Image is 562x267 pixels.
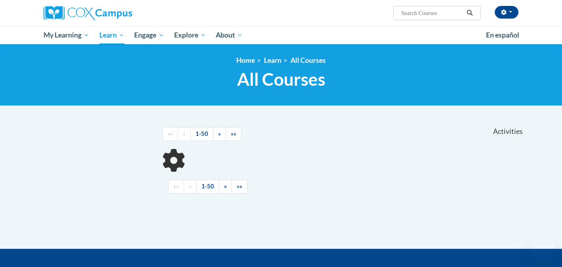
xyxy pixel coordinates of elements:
[237,183,242,190] span: »»
[178,127,191,141] a: Previous
[481,27,524,43] a: En español
[290,56,326,64] a: All Courses
[237,69,325,90] span: All Courses
[162,127,178,141] a: Begining
[219,180,232,194] a: Next
[38,26,94,44] a: My Learning
[129,26,169,44] a: Engage
[232,180,247,194] a: End
[183,130,186,137] span: «
[167,130,173,137] span: ««
[32,26,530,44] div: Main menu
[169,26,211,44] a: Explore
[486,31,519,39] span: En español
[224,183,227,190] span: »
[189,183,192,190] span: «
[94,26,129,44] a: Learn
[168,180,184,194] a: Begining
[196,180,219,194] a: 1-50
[226,127,241,141] a: End
[213,127,226,141] a: Next
[44,30,89,40] span: My Learning
[231,130,236,137] span: »»
[216,30,243,40] span: About
[464,8,476,18] button: Search
[218,130,221,137] span: »
[493,127,523,136] span: Activities
[174,30,206,40] span: Explore
[134,30,164,40] span: Engage
[211,26,248,44] a: About
[44,6,194,20] a: Cox Campus
[99,30,124,40] span: Learn
[173,183,179,190] span: ««
[184,180,197,194] a: Previous
[530,235,556,261] iframe: Button to launch messaging window
[190,127,213,141] a: 1-50
[44,6,132,20] img: Cox Campus
[401,8,464,18] input: Search Courses
[236,56,255,64] a: Home
[264,56,281,64] a: Learn
[495,6,518,19] button: Account Settings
